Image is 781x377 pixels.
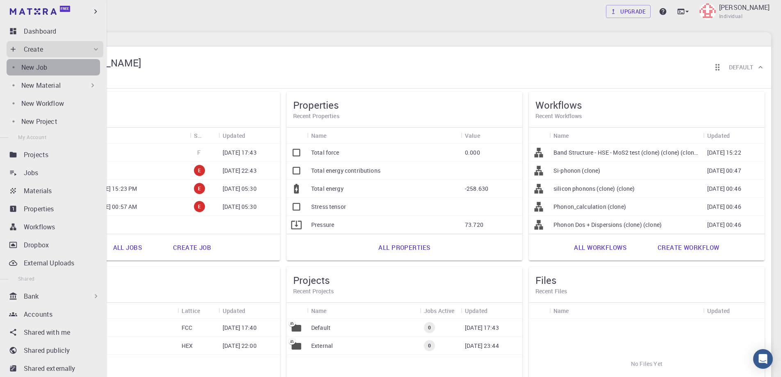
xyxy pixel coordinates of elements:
p: [DATE] 15:22 [707,149,741,157]
p: [DATE] 17:43 [223,149,257,157]
a: Projects [7,146,103,163]
p: Si-phonon (clone) [553,167,601,175]
a: Accounts [7,306,103,322]
div: Status [190,128,219,144]
span: E [195,185,204,192]
div: Name [65,303,178,319]
p: [DATE] 17:43 [465,324,499,332]
p: Default [311,324,330,332]
p: Total energy [311,185,344,193]
span: E [195,203,204,210]
p: Shared with me [24,327,70,337]
p: Stress tensor [311,203,346,211]
a: Shared externally [7,360,103,377]
p: New Job [21,62,47,72]
p: Shared publicly [24,345,70,355]
span: My Account [18,134,46,140]
a: Jobs [7,165,103,181]
a: Create job [164,238,220,257]
div: error [194,201,205,212]
div: Updated [223,128,245,144]
p: -258.630 [465,185,488,193]
p: External Uploads [24,258,74,268]
h6: Recent Properties [293,112,516,121]
p: silicon phonons (clone) (clone) [553,185,635,193]
a: Shared with me [7,324,103,340]
p: Bank [24,291,39,301]
h5: Properties [293,98,516,112]
p: [DATE] 05:30 [223,203,257,211]
p: Phonon Dos + Dispersions (clone) (clone) [553,221,662,229]
a: External Uploads [7,255,103,271]
p: FCC [182,324,192,332]
div: Icon [529,303,549,319]
div: Icon [529,128,549,144]
div: Jobs Active [424,303,455,319]
div: New Material [7,77,100,94]
h5: Files [535,274,758,287]
p: New Workflow [21,98,64,108]
div: Name [307,303,420,319]
a: New Job [7,59,100,75]
span: 0 [425,324,434,331]
p: Phonon_calculation (clone) [553,203,626,211]
div: Updated [707,303,730,319]
button: Sort [487,304,501,317]
div: error [194,165,205,176]
p: [DATE] 17:40 [223,324,257,332]
p: Materials [24,186,52,196]
div: Updated [703,128,765,144]
p: [DATE] 00:47 [707,167,741,175]
a: All workflows [565,238,635,257]
div: Name [553,128,569,144]
button: Sort [730,304,743,317]
span: F [194,149,204,156]
a: New Project [7,113,100,130]
div: Value [465,128,480,144]
span: E [195,167,204,174]
p: [DATE] 22:43 [223,167,257,175]
p: Create [24,44,43,54]
div: Name [549,303,703,319]
div: Bank [7,288,103,304]
div: finished [194,149,204,157]
p: Projects [24,150,48,160]
p: New Project [21,117,57,126]
button: Sort [327,129,340,142]
img: logo [10,8,57,15]
div: Status [194,128,201,144]
div: error [194,183,205,194]
a: Upgrade [606,5,651,18]
h6: Recent Workflows [535,112,758,121]
div: Anirban Pal[PERSON_NAME]IndividualReorder cardsDefault [38,46,771,89]
p: Jobs [24,168,39,178]
p: [DATE] 00:46 [707,221,741,229]
div: Icon [287,303,307,319]
div: Name [65,128,190,144]
button: Reorder cards [709,59,726,75]
button: Sort [245,304,258,317]
p: [DATE] 00:46 [707,185,741,193]
p: [DATE] 23:44 [465,342,499,350]
div: Name [549,128,703,144]
p: Total force [311,149,339,157]
div: Updated [703,303,765,319]
p: Dashboard [24,26,56,36]
a: Create workflow [649,238,728,257]
button: Sort [569,129,582,142]
h5: Projects [293,274,516,287]
p: Pressure [311,221,334,229]
p: External [311,342,333,350]
button: Sort [201,129,214,142]
p: Total energy contributions [311,167,380,175]
div: Create [7,41,103,57]
p: Band Structure - HSE - MoS2 test (clone) (clone) (clone) [553,149,699,157]
p: Shared externally [24,363,75,373]
button: Sort [200,304,213,317]
div: Updated [223,303,245,319]
h5: Materials [51,274,273,287]
h6: Recent Files [535,287,758,296]
a: All jobs [104,238,151,257]
div: Updated [707,128,730,144]
a: Shared publicly [7,342,103,359]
